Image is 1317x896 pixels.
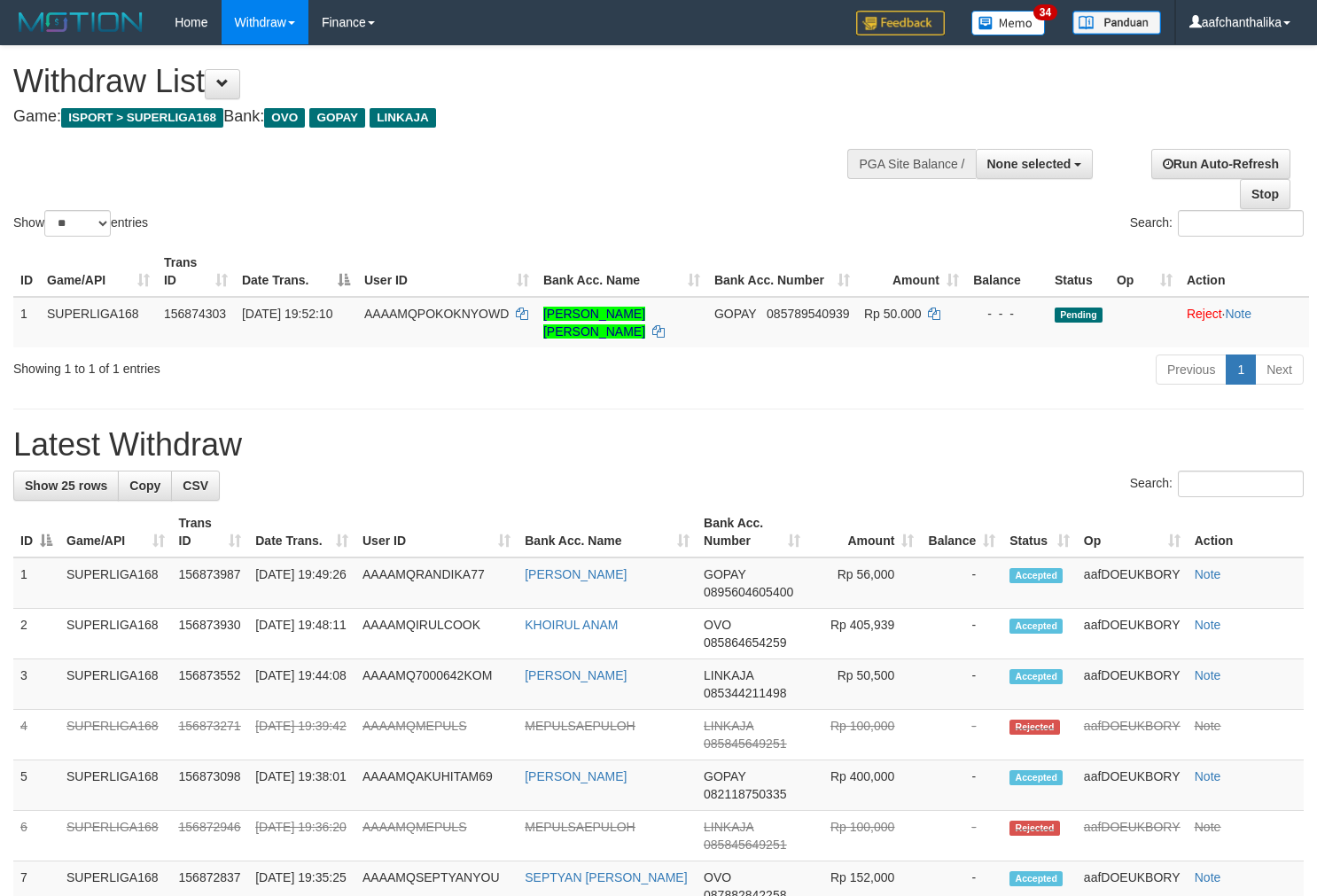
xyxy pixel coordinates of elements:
td: SUPERLIGA168 [59,659,172,710]
td: 156872946 [172,811,249,861]
span: Copy 085845649251 to clipboard [704,736,786,751]
td: [DATE] 19:39:42 [248,710,355,760]
td: [DATE] 19:38:01 [248,760,355,811]
a: Note [1225,307,1251,321]
th: User ID: activate to sort column ascending [355,507,518,557]
td: - [921,557,1002,609]
th: ID: activate to sort column descending [13,507,59,557]
span: Accepted [1009,669,1063,684]
td: Rp 405,939 [807,609,921,659]
th: Amount: activate to sort column ascending [857,246,966,297]
td: - [921,760,1002,811]
h4: Game: Bank: [13,108,861,126]
span: LINKAJA [704,820,753,834]
label: Show entries [13,210,148,237]
td: aafDOEUKBORY [1077,710,1188,760]
h1: Withdraw List [13,64,861,99]
td: 3 [13,659,59,710]
th: Action [1188,507,1304,557]
th: Bank Acc. Name: activate to sort column ascending [518,507,697,557]
button: None selected [976,149,1094,179]
th: Trans ID: activate to sort column ascending [157,246,235,297]
span: Copy 0895604605400 to clipboard [704,585,793,599]
div: PGA Site Balance / [847,149,975,179]
td: SUPERLIGA168 [59,609,172,659]
td: AAAAMQMEPULS [355,710,518,760]
a: Next [1255,355,1304,385]
td: AAAAMQIRULCOOK [355,609,518,659]
a: Run Auto-Refresh [1151,149,1290,179]
label: Search: [1130,471,1304,497]
a: Note [1195,820,1221,834]
th: Op: activate to sort column ascending [1077,507,1188,557]
a: Stop [1240,179,1290,209]
td: - [921,609,1002,659]
a: Note [1195,769,1221,783]
th: Balance: activate to sort column ascending [921,507,1002,557]
td: 6 [13,811,59,861]
td: aafDOEUKBORY [1077,811,1188,861]
select: Showentries [44,210,111,237]
a: Previous [1156,355,1227,385]
span: Rp 50.000 [864,307,922,321]
img: Button%20Memo.svg [971,11,1046,35]
span: Pending [1055,308,1103,323]
span: Accepted [1009,770,1063,785]
td: Rp 100,000 [807,811,921,861]
a: [PERSON_NAME] [PERSON_NAME] [543,307,645,339]
img: panduan.png [1072,11,1161,35]
td: aafDOEUKBORY [1077,557,1188,609]
a: SEPTYAN [PERSON_NAME] [525,870,687,884]
a: Note [1195,668,1221,682]
a: [PERSON_NAME] [525,668,627,682]
td: - [921,811,1002,861]
th: Status [1048,246,1110,297]
td: AAAAMQAKUHITAM69 [355,760,518,811]
td: AAAAMQRANDIKA77 [355,557,518,609]
td: · [1180,297,1309,347]
a: Note [1195,870,1221,884]
span: Rejected [1009,720,1059,735]
span: AAAAMQPOKOKNYOWD [364,307,509,321]
td: SUPERLIGA168 [40,297,157,347]
span: CSV [183,479,208,493]
td: Rp 400,000 [807,760,921,811]
th: Action [1180,246,1309,297]
a: KHOIRUL ANAM [525,618,618,632]
td: - [921,710,1002,760]
th: Game/API: activate to sort column ascending [40,246,157,297]
td: aafDOEUKBORY [1077,609,1188,659]
input: Search: [1178,210,1304,237]
span: Copy 085845649251 to clipboard [704,838,786,852]
td: Rp 100,000 [807,710,921,760]
span: Copy 085344211498 to clipboard [704,686,786,700]
a: [PERSON_NAME] [525,769,627,783]
td: Rp 50,500 [807,659,921,710]
td: 156873930 [172,609,249,659]
a: Copy [118,471,172,501]
span: GOPAY [309,108,365,128]
span: Copy 085864654259 to clipboard [704,635,786,650]
td: 156873987 [172,557,249,609]
a: Note [1195,618,1221,632]
span: LINKAJA [704,719,753,733]
td: 1 [13,297,40,347]
span: LINKAJA [370,108,436,128]
a: MEPULSAEPULOH [525,820,635,834]
span: Show 25 rows [25,479,107,493]
th: Game/API: activate to sort column ascending [59,507,172,557]
td: 156873552 [172,659,249,710]
th: Trans ID: activate to sort column ascending [172,507,249,557]
span: GOPAY [704,769,745,783]
td: 4 [13,710,59,760]
span: ISPORT > SUPERLIGA168 [61,108,223,128]
span: Accepted [1009,568,1063,583]
td: 5 [13,760,59,811]
a: Reject [1187,307,1222,321]
td: 156873271 [172,710,249,760]
a: Note [1195,567,1221,581]
div: Showing 1 to 1 of 1 entries [13,353,535,378]
input: Search: [1178,471,1304,497]
a: Show 25 rows [13,471,119,501]
a: Note [1195,719,1221,733]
